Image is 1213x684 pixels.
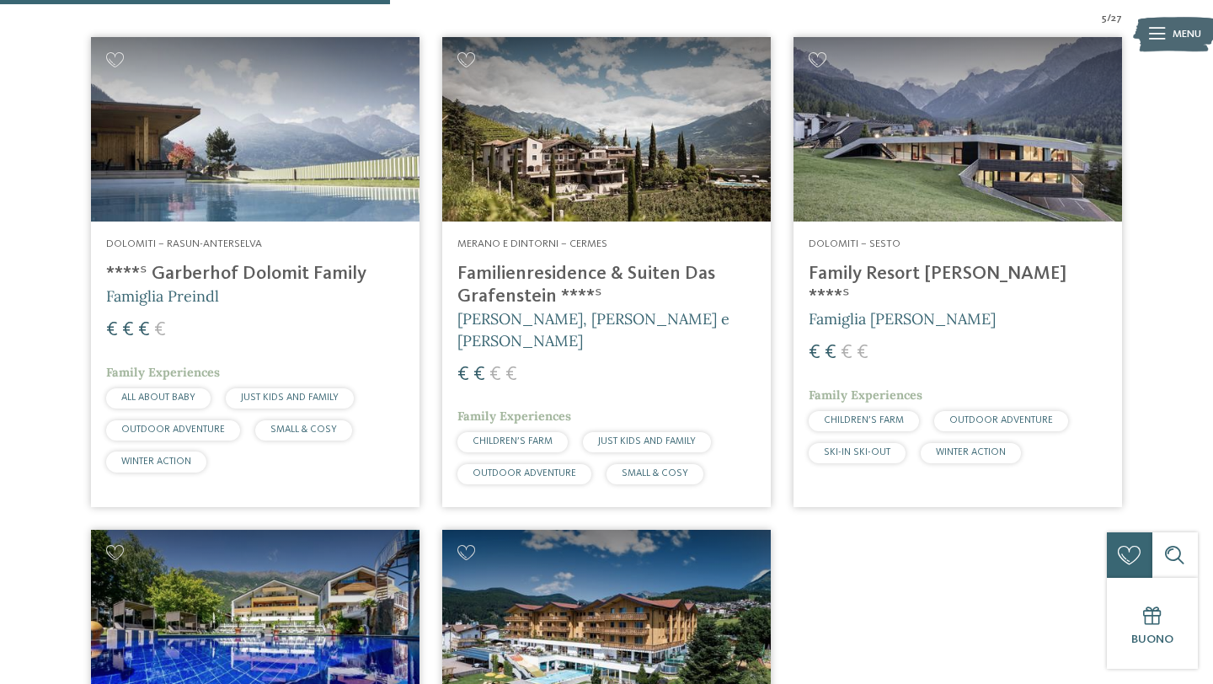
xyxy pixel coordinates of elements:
span: Family Experiences [457,409,571,424]
span: CHILDREN’S FARM [473,436,553,446]
span: € [154,320,166,340]
span: ALL ABOUT BABY [121,393,195,403]
span: Family Experiences [809,387,922,403]
span: Dolomiti – Rasun-Anterselva [106,238,262,249]
span: JUST KIDS AND FAMILY [241,393,339,403]
h4: Family Resort [PERSON_NAME] ****ˢ [809,263,1107,308]
span: € [825,343,836,363]
span: Buono [1131,633,1173,645]
span: € [809,343,820,363]
span: Dolomiti – Sesto [809,238,900,249]
span: 27 [1111,11,1122,26]
span: CHILDREN’S FARM [824,415,904,425]
span: € [122,320,134,340]
span: / [1107,11,1111,26]
span: € [841,343,852,363]
span: € [489,365,501,385]
span: WINTER ACTION [936,447,1006,457]
a: Cercate un hotel per famiglie? Qui troverete solo i migliori! Merano e dintorni – Cermes Familien... [442,37,771,507]
img: Cercate un hotel per famiglie? Qui troverete solo i migliori! [442,37,771,222]
img: Cercate un hotel per famiglie? Qui troverete solo i migliori! [91,37,419,222]
span: Famiglia Preindl [106,286,219,306]
h4: ****ˢ Garberhof Dolomit Family [106,263,404,286]
span: € [106,320,118,340]
span: SMALL & COSY [270,425,337,435]
span: Family Experiences [106,365,220,380]
span: Famiglia [PERSON_NAME] [809,309,996,329]
a: Cercate un hotel per famiglie? Qui troverete solo i migliori! Dolomiti – Sesto Family Resort [PER... [794,37,1122,507]
span: € [473,365,485,385]
a: Buono [1107,578,1198,669]
span: € [138,320,150,340]
span: 5 [1102,11,1107,26]
span: SKI-IN SKI-OUT [824,447,890,457]
span: SMALL & COSY [622,468,688,478]
span: [PERSON_NAME], [PERSON_NAME] e [PERSON_NAME] [457,309,729,350]
span: € [505,365,517,385]
span: WINTER ACTION [121,457,191,467]
span: JUST KIDS AND FAMILY [598,436,696,446]
span: € [857,343,868,363]
span: € [457,365,469,385]
span: OUTDOOR ADVENTURE [121,425,225,435]
span: OUTDOOR ADVENTURE [949,415,1053,425]
h4: Familienresidence & Suiten Das Grafenstein ****ˢ [457,263,756,308]
span: Merano e dintorni – Cermes [457,238,607,249]
img: Family Resort Rainer ****ˢ [794,37,1122,222]
a: Cercate un hotel per famiglie? Qui troverete solo i migliori! Dolomiti – Rasun-Anterselva ****ˢ G... [91,37,419,507]
span: OUTDOOR ADVENTURE [473,468,576,478]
